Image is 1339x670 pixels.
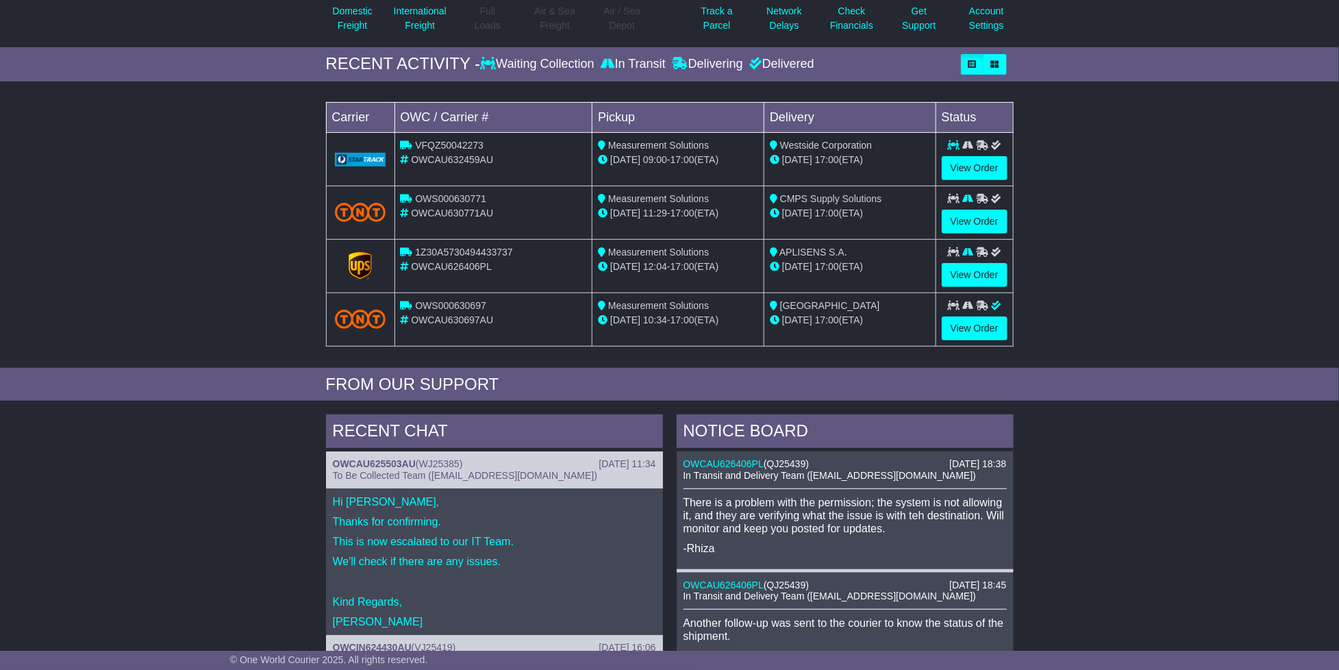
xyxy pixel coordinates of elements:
[610,208,640,219] span: [DATE]
[815,154,839,165] span: 17:00
[815,261,839,272] span: 17:00
[643,208,667,219] span: 11:29
[333,470,597,481] span: To Be Collected Team ([EMAIL_ADDRESS][DOMAIN_NAME])
[326,375,1014,395] div: FROM OUR SUPPORT
[671,154,694,165] span: 17:00
[394,4,447,33] p: International Freight
[414,642,452,653] span: VJ25419
[770,313,930,327] div: (ETA)
[671,261,694,272] span: 17:00
[782,261,812,272] span: [DATE]
[333,458,656,470] div: ( )
[684,591,977,601] span: In Transit and Delivery Team ([EMAIL_ADDRESS][DOMAIN_NAME])
[326,54,481,74] div: RECENT ACTIVITY -
[942,317,1008,340] a: View Order
[598,153,758,167] div: - (ETA)
[326,414,663,451] div: RECENT CHAT
[780,300,880,311] span: [GEOGRAPHIC_DATA]
[599,642,655,654] div: [DATE] 16:06
[333,458,416,469] a: OWCAU625503AU
[815,314,839,325] span: 17:00
[608,193,709,204] span: Measurement Solutions
[333,555,656,568] p: We'll check if there are any issues.
[598,206,758,221] div: - (ETA)
[415,193,486,204] span: OWS000630771
[415,300,486,311] span: OWS000630697
[782,208,812,219] span: [DATE]
[770,153,930,167] div: (ETA)
[598,313,758,327] div: - (ETA)
[684,542,1007,555] p: -Rhiza
[411,154,493,165] span: OWCAU632459AU
[395,102,592,132] td: OWC / Carrier #
[684,580,1007,591] div: ( )
[949,580,1006,591] div: [DATE] 18:45
[333,535,656,548] p: This is now escalated to our IT Team.
[779,247,847,258] span: APLISENS S.A.
[471,4,505,33] p: Full Loads
[333,642,412,653] a: OWCIN624430AU
[598,260,758,274] div: - (ETA)
[766,4,801,33] p: Network Delays
[643,314,667,325] span: 10:34
[949,458,1006,470] div: [DATE] 18:38
[780,140,872,151] span: Westside Corporation
[942,210,1008,234] a: View Order
[608,140,709,151] span: Measurement Solutions
[764,102,936,132] td: Delivery
[333,495,656,508] p: Hi [PERSON_NAME],
[684,458,764,469] a: OWCAU626406PL
[936,102,1013,132] td: Status
[969,4,1004,33] p: Account Settings
[535,4,575,33] p: Air & Sea Freight
[610,314,640,325] span: [DATE]
[608,247,709,258] span: Measurement Solutions
[333,642,656,654] div: ( )
[643,261,667,272] span: 12:04
[770,260,930,274] div: (ETA)
[830,4,873,33] p: Check Financials
[902,4,936,33] p: Get Support
[684,580,764,591] a: OWCAU626406PL
[332,4,372,33] p: Domestic Freight
[326,102,395,132] td: Carrier
[747,57,814,72] div: Delivered
[701,4,733,33] p: Track a Parcel
[411,314,493,325] span: OWCAU630697AU
[671,314,694,325] span: 17:00
[598,57,669,72] div: In Transit
[942,263,1008,287] a: View Order
[333,515,656,528] p: Thanks for confirming.
[411,208,493,219] span: OWCAU630771AU
[230,654,428,665] span: © One World Courier 2025. All rights reserved.
[335,203,386,221] img: TNT_Domestic.png
[782,154,812,165] span: [DATE]
[333,615,656,628] p: [PERSON_NAME]
[333,595,656,608] p: Kind Regards,
[767,458,806,469] span: QJ25439
[643,154,667,165] span: 09:00
[592,102,764,132] td: Pickup
[942,156,1008,180] a: View Order
[415,247,512,258] span: 1Z30A5730494433737
[599,458,655,470] div: [DATE] 11:34
[610,154,640,165] span: [DATE]
[480,57,597,72] div: Waiting Collection
[677,414,1014,451] div: NOTICE BOARD
[770,206,930,221] div: (ETA)
[684,496,1007,536] p: There is a problem with the permission; the system is not allowing it, and they are verifying wha...
[411,261,492,272] span: OWCAU626406PL
[415,140,484,151] span: VFQZ50042273
[684,470,977,481] span: In Transit and Delivery Team ([EMAIL_ADDRESS][DOMAIN_NAME])
[604,4,641,33] p: Air / Sea Depot
[419,458,460,469] span: WJ25385
[335,153,386,166] img: GetCarrierServiceLogo
[767,580,806,591] span: QJ25439
[349,252,372,280] img: GetCarrierServiceLogo
[608,300,709,311] span: Measurement Solutions
[815,208,839,219] span: 17:00
[669,57,747,72] div: Delivering
[335,310,386,328] img: TNT_Domestic.png
[671,208,694,219] span: 17:00
[684,617,1007,643] p: Another follow-up was sent to the courier to know the status of the shipment.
